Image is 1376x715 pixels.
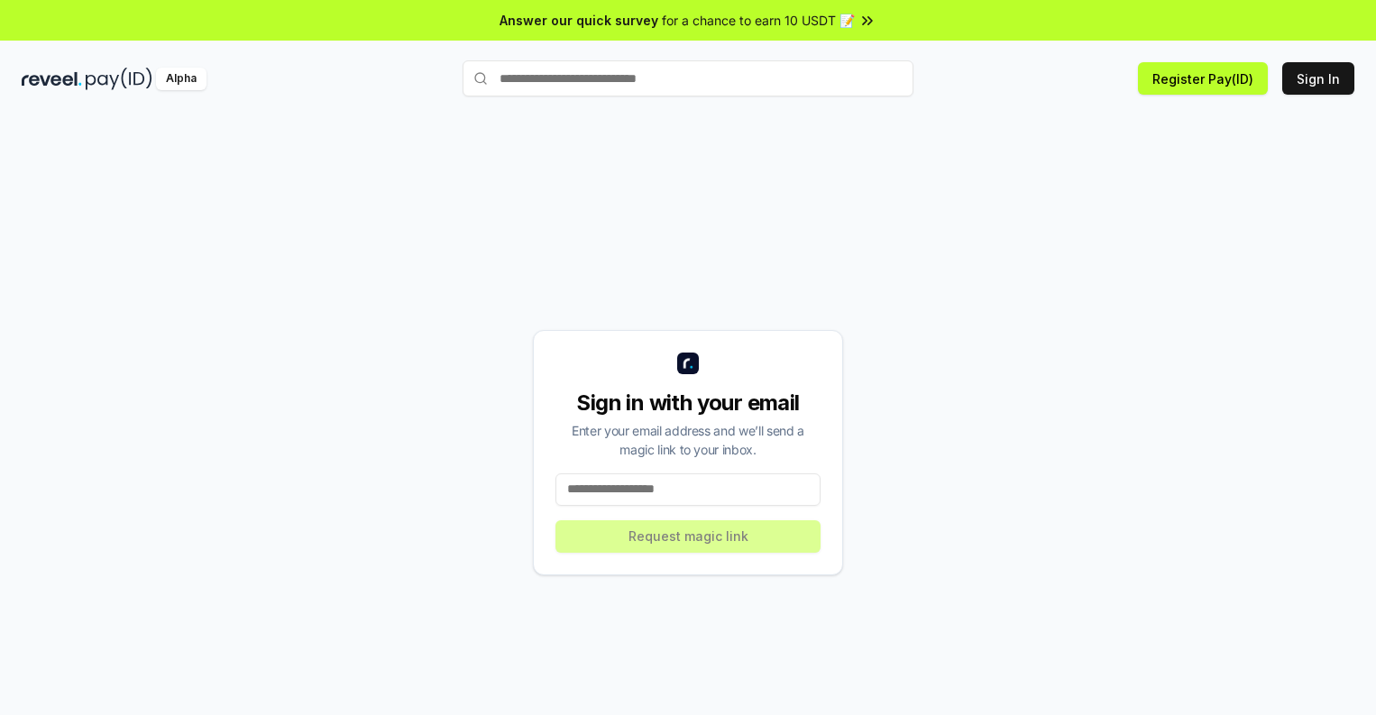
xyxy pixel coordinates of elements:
img: reveel_dark [22,68,82,90]
img: logo_small [677,353,699,374]
div: Enter your email address and we’ll send a magic link to your inbox. [555,421,821,459]
button: Sign In [1282,62,1354,95]
div: Alpha [156,68,206,90]
div: Sign in with your email [555,389,821,417]
button: Register Pay(ID) [1138,62,1268,95]
span: for a chance to earn 10 USDT 📝 [662,11,855,30]
img: pay_id [86,68,152,90]
span: Answer our quick survey [500,11,658,30]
